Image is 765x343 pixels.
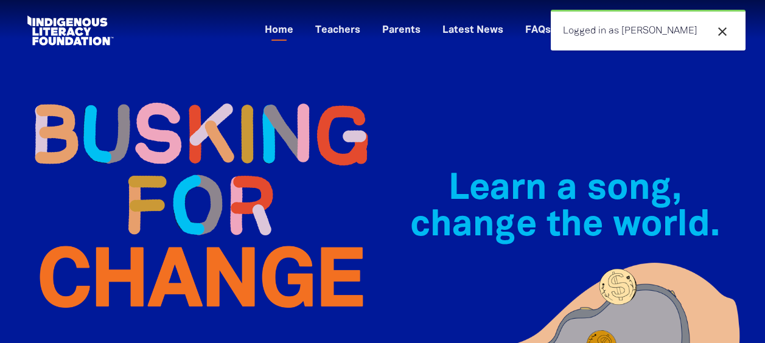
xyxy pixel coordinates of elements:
[711,24,733,40] button: close
[308,21,368,41] a: Teachers
[375,21,428,41] a: Parents
[410,173,720,243] span: Learn a song, change the world.
[518,21,558,41] a: FAQs
[551,10,746,50] div: Logged in as [PERSON_NAME]
[435,21,511,41] a: Latest News
[715,24,730,39] i: close
[257,21,301,41] a: Home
